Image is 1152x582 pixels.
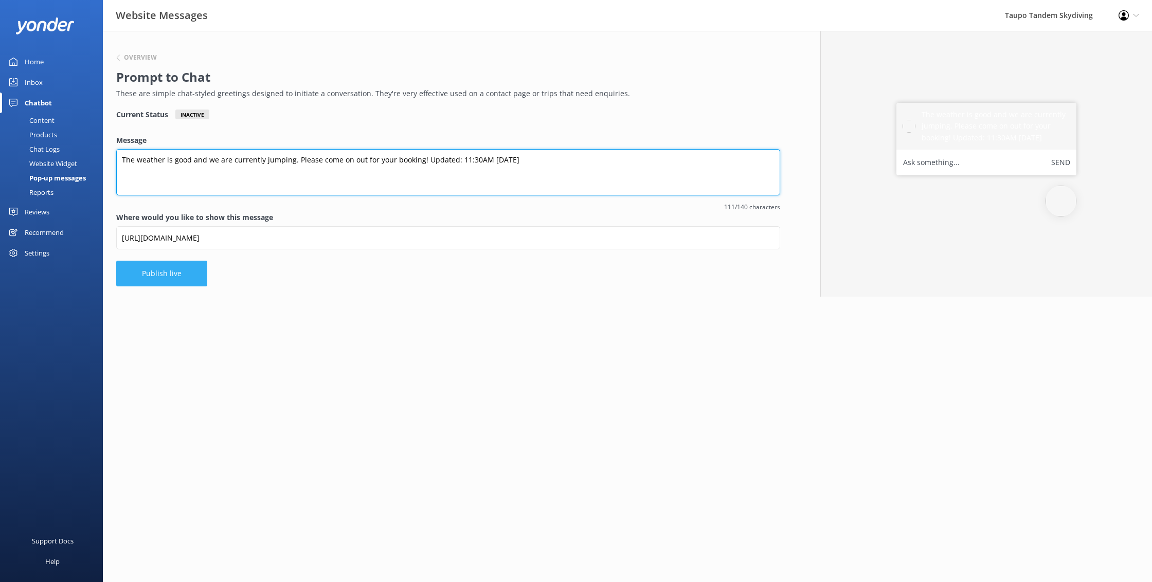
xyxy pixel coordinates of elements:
div: Home [25,51,44,72]
p: These are simple chat-styled greetings designed to initiate a conversation. They're very effectiv... [116,88,775,99]
textarea: The weather is good and we are currently jumping. Please come on out for your booking! Updated: 1... [116,149,780,195]
a: Website Widget [6,156,103,171]
a: Content [6,113,103,128]
div: Website Widget [6,156,77,171]
input: https://www.example.com/page [116,226,780,249]
div: Products [6,128,57,142]
button: Publish live [116,261,207,286]
a: Reports [6,185,103,199]
div: Reviews [25,202,49,222]
div: Recommend [25,222,64,243]
div: Help [45,551,60,572]
div: Chat Logs [6,142,60,156]
div: Settings [25,243,49,263]
a: Products [6,128,103,142]
div: Inbox [25,72,43,93]
label: Message [116,135,780,146]
button: Overview [116,54,157,61]
div: Reports [6,185,53,199]
div: Content [6,113,55,128]
a: Chat Logs [6,142,103,156]
h3: Website Messages [116,7,208,24]
label: Ask something... [903,156,960,169]
label: Where would you like to show this message [116,212,780,223]
button: Send [1051,156,1070,169]
h6: Overview [124,54,157,61]
h5: The weather is good and we are currently jumping. Please come on out for your booking! Updated: 1... [922,109,1070,143]
a: Pop-up messages [6,171,103,185]
img: yonder-white-logo.png [15,17,75,34]
div: Pop-up messages [6,171,86,185]
div: Chatbot [25,93,52,113]
div: Support Docs [32,531,74,551]
div: Inactive [175,110,209,119]
h4: Current Status [116,110,168,119]
h2: Prompt to Chat [116,67,775,87]
span: 111/140 characters [116,202,780,212]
